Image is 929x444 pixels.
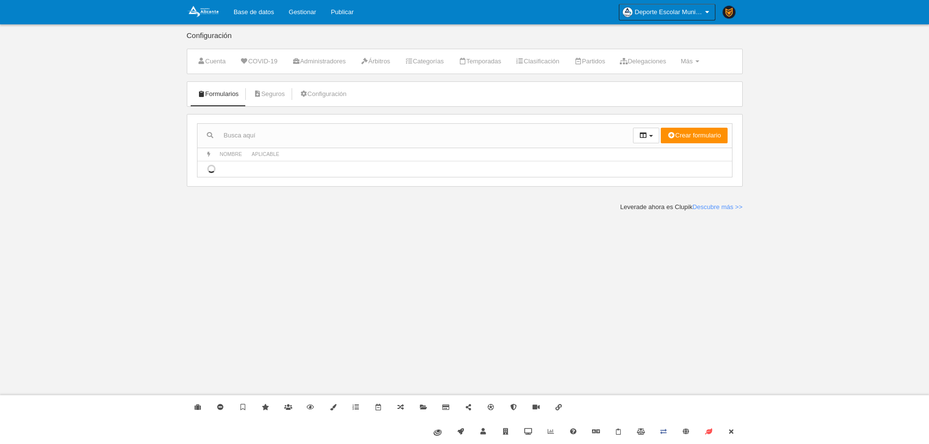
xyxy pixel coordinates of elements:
img: fiware.svg [434,429,442,436]
a: Árbitros [355,54,395,69]
div: Leverade ahora es Clupik [620,203,743,212]
a: Más [675,54,705,69]
a: Descubre más >> [692,203,743,211]
img: Deporte Escolar Municipal de Alicante [187,6,218,18]
a: COVID-19 [235,54,283,69]
a: Clasificación [511,54,565,69]
span: Deporte Escolar Municipal de [GEOGRAPHIC_DATA] [635,7,703,17]
span: Aplicable [252,152,279,157]
span: Nombre [220,152,242,157]
a: Categorías [399,54,449,69]
a: Formularios [192,87,244,101]
span: Más [681,58,693,65]
a: Deporte Escolar Municipal de [GEOGRAPHIC_DATA] [619,4,715,20]
img: PaK018JKw3ps.30x30.jpg [723,6,735,19]
a: Seguros [248,87,290,101]
a: Configuración [294,87,352,101]
a: Delegaciones [614,54,672,69]
img: OawjjgO45JmU.30x30.jpg [623,7,633,17]
input: Busca aquí [198,128,633,143]
a: Administradores [287,54,351,69]
button: Crear formulario [661,128,727,143]
a: Partidos [569,54,611,69]
a: Temporadas [453,54,507,69]
div: Configuración [187,32,743,49]
a: Cuenta [192,54,231,69]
